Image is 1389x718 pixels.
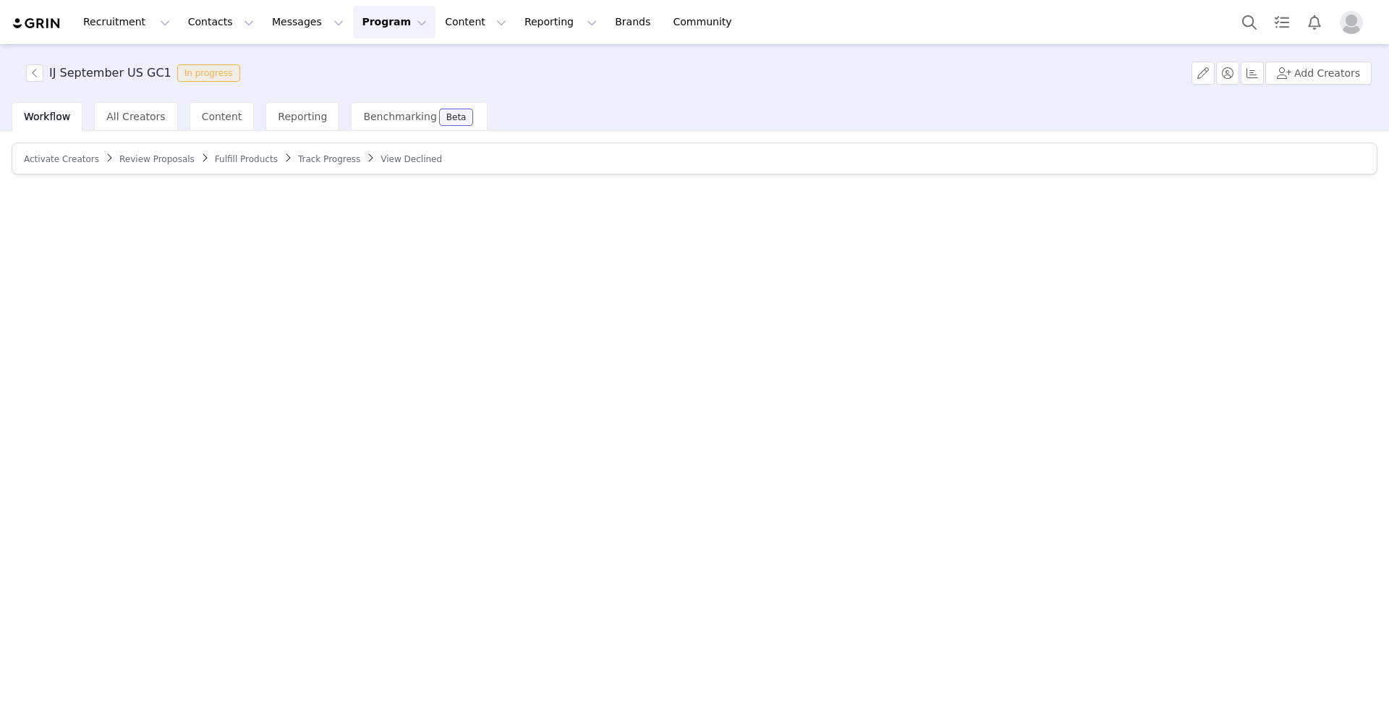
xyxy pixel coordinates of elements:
span: In progress [177,64,240,82]
button: Content [436,6,515,38]
button: Add Creators [1265,62,1372,85]
button: Program [353,6,436,38]
span: Review Proposals [119,154,195,164]
button: Reporting [516,6,606,38]
span: Workflow [24,111,70,122]
img: placeholder-profile.jpg [1340,11,1363,34]
button: Search [1233,6,1265,38]
a: Community [665,6,747,38]
h3: IJ September US GC1 [49,64,171,82]
a: Tasks [1266,6,1298,38]
span: Activate Creators [24,154,99,164]
span: Track Progress [298,154,360,164]
span: Benchmarking [363,111,436,122]
span: View Declined [381,154,442,164]
span: Reporting [278,111,327,122]
span: Content [202,111,242,122]
button: Messages [263,6,352,38]
button: Contacts [179,6,263,38]
span: [object Object] [26,64,246,82]
a: Brands [606,6,663,38]
div: Beta [446,113,467,122]
button: Recruitment [75,6,179,38]
img: grin logo [12,17,62,30]
span: All Creators [106,111,165,122]
button: Profile [1331,11,1377,34]
span: Fulfill Products [215,154,278,164]
button: Notifications [1299,6,1330,38]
